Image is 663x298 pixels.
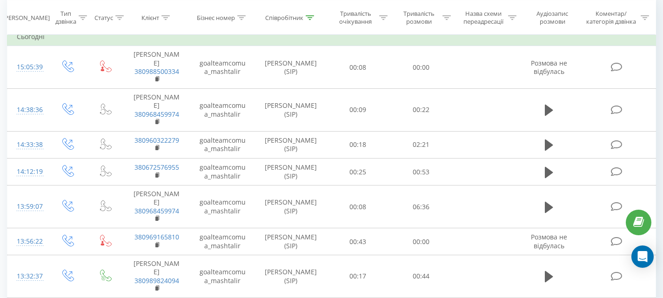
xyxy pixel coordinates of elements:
[17,267,39,285] div: 13:32:37
[398,10,440,26] div: Тривалість розмови
[189,255,255,298] td: goalteamcomua_mashtalir
[326,185,389,228] td: 00:08
[141,13,159,21] div: Клієнт
[255,228,326,255] td: [PERSON_NAME] (SIP)
[17,101,39,119] div: 14:38:36
[326,46,389,89] td: 00:08
[134,163,179,172] a: 380672576955
[189,89,255,132] td: goalteamcomua_mashtalir
[335,10,376,26] div: Тривалість очікування
[265,13,303,21] div: Співробітник
[255,255,326,298] td: [PERSON_NAME] (SIP)
[255,89,326,132] td: [PERSON_NAME] (SIP)
[527,10,577,26] div: Аудіозапис розмови
[17,198,39,216] div: 13:59:07
[531,59,567,76] span: Розмова не відбулась
[124,89,190,132] td: [PERSON_NAME]
[389,159,453,185] td: 00:53
[326,131,389,158] td: 00:18
[255,46,326,89] td: [PERSON_NAME] (SIP)
[17,163,39,181] div: 14:12:19
[189,228,255,255] td: goalteamcomua_mashtalir
[17,58,39,76] div: 15:05:39
[189,131,255,158] td: goalteamcomua_mashtalir
[631,245,654,268] div: Open Intercom Messenger
[124,46,190,89] td: [PERSON_NAME]
[389,255,453,298] td: 00:44
[134,276,179,285] a: 380989824094
[189,46,255,89] td: goalteamcomua_mashtalir
[197,13,235,21] div: Бізнес номер
[584,10,638,26] div: Коментар/категорія дзвінка
[389,46,453,89] td: 00:00
[389,131,453,158] td: 02:21
[17,136,39,154] div: 14:33:38
[255,185,326,228] td: [PERSON_NAME] (SIP)
[55,10,76,26] div: Тип дзвінка
[134,206,179,215] a: 380968459974
[255,159,326,185] td: [PERSON_NAME] (SIP)
[255,131,326,158] td: [PERSON_NAME] (SIP)
[134,232,179,241] a: 380969165810
[326,228,389,255] td: 00:43
[326,159,389,185] td: 00:25
[389,89,453,132] td: 00:22
[134,136,179,145] a: 380960322279
[189,159,255,185] td: goalteamcomua_mashtalir
[189,185,255,228] td: goalteamcomua_mashtalir
[134,67,179,76] a: 380988500334
[124,185,190,228] td: [PERSON_NAME]
[17,232,39,251] div: 13:56:22
[124,255,190,298] td: [PERSON_NAME]
[531,232,567,250] span: Розмова не відбулась
[134,110,179,119] a: 380968459974
[462,10,506,26] div: Назва схеми переадресації
[326,255,389,298] td: 00:17
[326,89,389,132] td: 00:09
[94,13,113,21] div: Статус
[389,228,453,255] td: 00:00
[3,13,50,21] div: [PERSON_NAME]
[389,185,453,228] td: 06:36
[7,27,656,46] td: Сьогодні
